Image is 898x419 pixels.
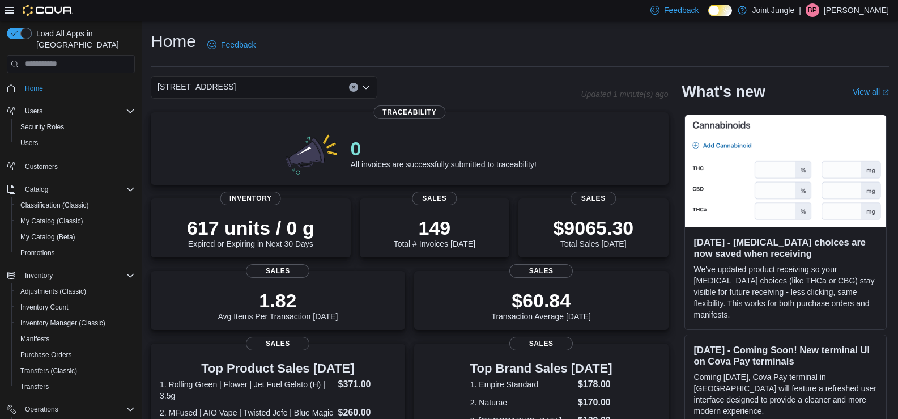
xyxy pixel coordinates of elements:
[11,331,139,347] button: Manifests
[20,232,75,242] span: My Catalog (Beta)
[20,104,47,118] button: Users
[218,289,338,321] div: Avg Items Per Transaction [DATE]
[664,5,699,16] span: Feedback
[806,3,819,17] div: Bijal Patel
[373,105,445,119] span: Traceability
[20,82,48,95] a: Home
[509,337,573,350] span: Sales
[11,283,139,299] button: Adjustments (Classic)
[882,89,889,96] svg: External link
[16,214,88,228] a: My Catalog (Classic)
[20,287,86,296] span: Adjustments (Classic)
[11,213,139,229] button: My Catalog (Classic)
[16,348,76,362] a: Purchase Orders
[708,5,732,16] input: Dark Mode
[694,344,877,367] h3: [DATE] - Coming Soon! New terminal UI on Cova Pay terminals
[553,217,633,248] div: Total Sales [DATE]
[578,396,612,409] dd: $170.00
[394,217,475,248] div: Total # Invoices [DATE]
[16,380,53,393] a: Transfers
[708,16,709,17] span: Dark Mode
[25,185,48,194] span: Catalog
[16,332,135,346] span: Manifests
[11,379,139,395] button: Transfers
[752,3,795,17] p: Joint Jungle
[2,401,139,417] button: Operations
[20,217,83,226] span: My Catalog (Classic)
[16,246,135,260] span: Promotions
[160,362,396,375] h3: Top Product Sales [DATE]
[16,246,59,260] a: Promotions
[20,269,135,282] span: Inventory
[20,183,53,196] button: Catalog
[160,379,334,401] dt: 1. Rolling Green | Flower | Jet Fuel Gelato (H) | 3.5g
[20,335,49,344] span: Manifests
[16,198,135,212] span: Classification (Classic)
[361,83,371,92] button: Open list of options
[11,347,139,363] button: Purchase Orders
[16,301,73,314] a: Inventory Count
[20,160,62,173] a: Customers
[11,119,139,135] button: Security Roles
[16,380,135,393] span: Transfers
[25,107,42,116] span: Users
[11,363,139,379] button: Transfers (Classic)
[25,405,58,414] span: Operations
[11,197,139,213] button: Classification (Classic)
[16,230,135,244] span: My Catalog (Beta)
[20,159,135,173] span: Customers
[694,371,877,417] p: Coming [DATE], Cova Pay terminal in [GEOGRAPHIC_DATA] will feature a refreshed user interface des...
[2,268,139,283] button: Inventory
[221,39,256,50] span: Feedback
[682,83,765,101] h2: What's new
[32,28,135,50] span: Load All Apps in [GEOGRAPHIC_DATA]
[16,316,135,330] span: Inventory Manager (Classic)
[11,229,139,245] button: My Catalog (Beta)
[20,350,72,359] span: Purchase Orders
[571,192,616,205] span: Sales
[16,301,135,314] span: Inventory Count
[470,379,573,390] dt: 1. Empire Standard
[16,285,91,298] a: Adjustments (Classic)
[16,316,110,330] a: Inventory Manager (Classic)
[412,192,457,205] span: Sales
[158,80,236,94] span: [STREET_ADDRESS]
[2,158,139,174] button: Customers
[187,217,314,248] div: Expired or Expiring in Next 30 Days
[808,3,817,17] span: BP
[470,362,612,375] h3: Top Brand Sales [DATE]
[853,87,889,96] a: View allExternal link
[2,80,139,96] button: Home
[20,403,135,416] span: Operations
[20,403,63,416] button: Operations
[20,366,77,375] span: Transfers (Classic)
[20,269,57,282] button: Inventory
[20,122,64,132] span: Security Roles
[20,303,69,312] span: Inventory Count
[11,245,139,261] button: Promotions
[20,382,49,391] span: Transfers
[218,289,338,312] p: 1.82
[350,137,536,169] div: All invoices are successfully submitted to traceability!
[509,264,573,278] span: Sales
[349,83,358,92] button: Clear input
[581,90,668,99] p: Updated 1 minute(s) ago
[16,332,54,346] a: Manifests
[16,120,69,134] a: Security Roles
[491,289,591,312] p: $60.84
[16,348,135,362] span: Purchase Orders
[470,397,573,408] dt: 2. Naturae
[16,364,82,378] a: Transfers (Classic)
[16,120,135,134] span: Security Roles
[16,214,135,228] span: My Catalog (Classic)
[16,364,135,378] span: Transfers (Classic)
[394,217,475,239] p: 149
[246,337,309,350] span: Sales
[203,33,260,56] a: Feedback
[578,378,612,391] dd: $178.00
[20,138,38,147] span: Users
[16,230,80,244] a: My Catalog (Beta)
[16,136,135,150] span: Users
[220,192,281,205] span: Inventory
[11,299,139,315] button: Inventory Count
